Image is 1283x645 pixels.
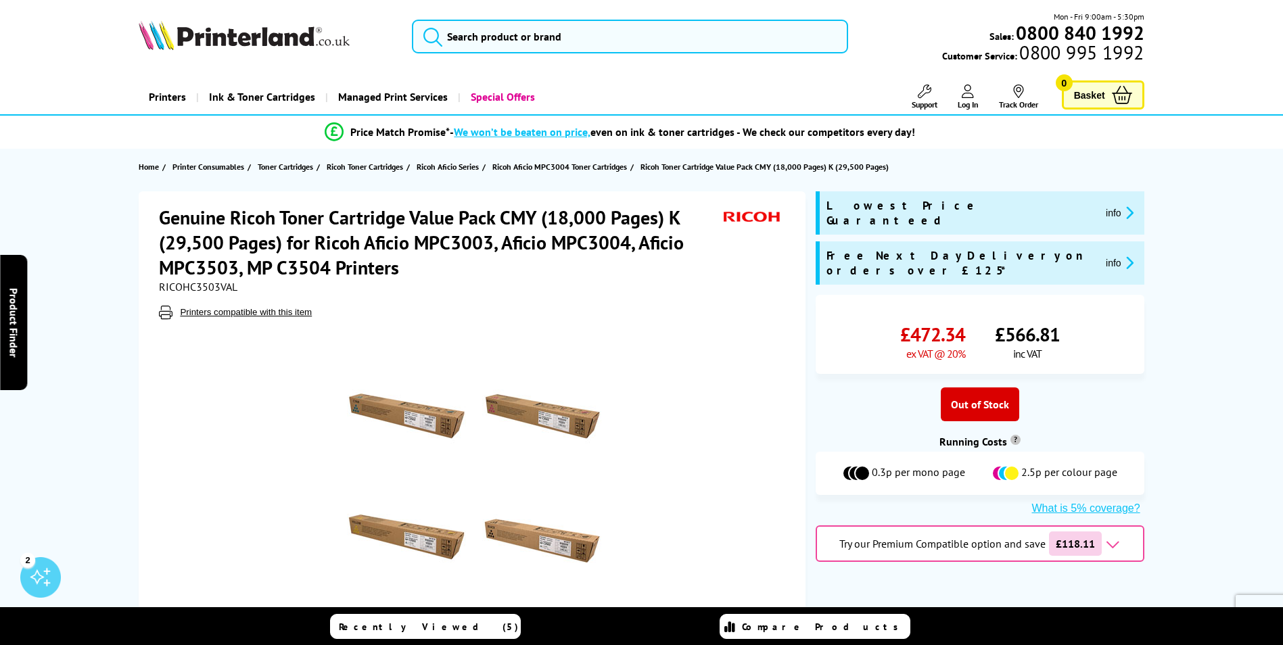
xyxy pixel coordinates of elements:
[458,80,545,114] a: Special Offers
[1013,347,1042,360] span: inc VAT
[454,125,590,139] span: We won’t be beaten on price,
[325,80,458,114] a: Managed Print Services
[1017,46,1144,59] span: 0800 995 1992
[721,205,783,230] img: Ricoh
[1062,80,1144,110] a: Basket 0
[417,160,482,174] a: Ricoh Aficio Series
[958,85,979,110] a: Log In
[139,160,162,174] a: Home
[1014,26,1144,39] a: 0800 840 1992
[7,288,20,358] span: Product Finder
[159,280,237,293] span: RICOHC3503VAL
[640,160,889,174] span: Ricoh Toner Cartridge Value Pack CMY (18,000 Pages) K (29,500 Pages)
[995,322,1060,347] span: £566.81
[989,30,1014,43] span: Sales:
[1028,502,1144,515] button: What is 5% coverage?
[196,80,325,114] a: Ink & Toner Cartridges
[492,160,627,174] span: Ricoh Aficio MPC3004 Toner Cartridges
[742,621,906,633] span: Compare Products
[417,160,479,174] span: Ricoh Aficio Series
[412,20,848,53] input: Search product or brand
[450,125,915,139] div: - even on ink & toner cartridges - We check our competitors every day!
[816,435,1144,448] div: Running Costs
[330,614,521,639] a: Recently Viewed (5)
[826,198,1095,228] span: Lowest Price Guaranteed
[1016,20,1144,45] b: 0800 840 1992
[912,99,937,110] span: Support
[258,160,313,174] span: Toner Cartridges
[1102,205,1138,220] button: promo-description
[339,621,519,633] span: Recently Viewed (5)
[139,20,395,53] a: Printerland Logo
[1056,74,1073,91] span: 0
[327,160,406,174] a: Ricoh Toner Cartridges
[492,160,630,174] a: Ricoh Aficio MPC3004 Toner Cartridges
[209,80,315,114] span: Ink & Toner Cartridges
[826,248,1095,278] span: Free Next Day Delivery on orders over £125*
[108,120,1134,144] li: modal_Promise
[159,205,721,280] h1: Genuine Ricoh Toner Cartridge Value Pack CMY (18,000 Pages) K (29,500 Pages) for Ricoh Aficio MPC...
[942,46,1144,62] span: Customer Service:
[958,99,979,110] span: Log In
[912,85,937,110] a: Support
[872,465,965,481] span: 0.3p per mono page
[941,387,1019,421] div: Out of Stock
[350,125,450,139] span: Price Match Promise*
[839,537,1046,550] span: Try our Premium Compatible option and save
[1049,531,1102,556] span: £118.11
[172,160,244,174] span: Printer Consumables
[900,322,965,347] span: £472.34
[640,160,892,174] a: Ricoh Toner Cartridge Value Pack CMY (18,000 Pages) K (29,500 Pages)
[999,85,1038,110] a: Track Order
[327,160,403,174] span: Ricoh Toner Cartridges
[906,347,965,360] span: ex VAT @ 20%
[342,346,607,611] img: Ricoh Toner Cartridge Value Pack CMY (18,000 Pages) K (29,500 Pages)
[1010,435,1021,445] sup: Cost per page
[139,80,196,114] a: Printers
[20,552,35,567] div: 2
[172,160,248,174] a: Printer Consumables
[139,20,350,50] img: Printerland Logo
[258,160,317,174] a: Toner Cartridges
[176,306,316,318] button: Printers compatible with this item
[1074,86,1105,104] span: Basket
[720,614,910,639] a: Compare Products
[1102,255,1138,270] button: promo-description
[1054,10,1144,23] span: Mon - Fri 9:00am - 5:30pm
[1021,465,1117,481] span: 2.5p per colour page
[139,160,159,174] span: Home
